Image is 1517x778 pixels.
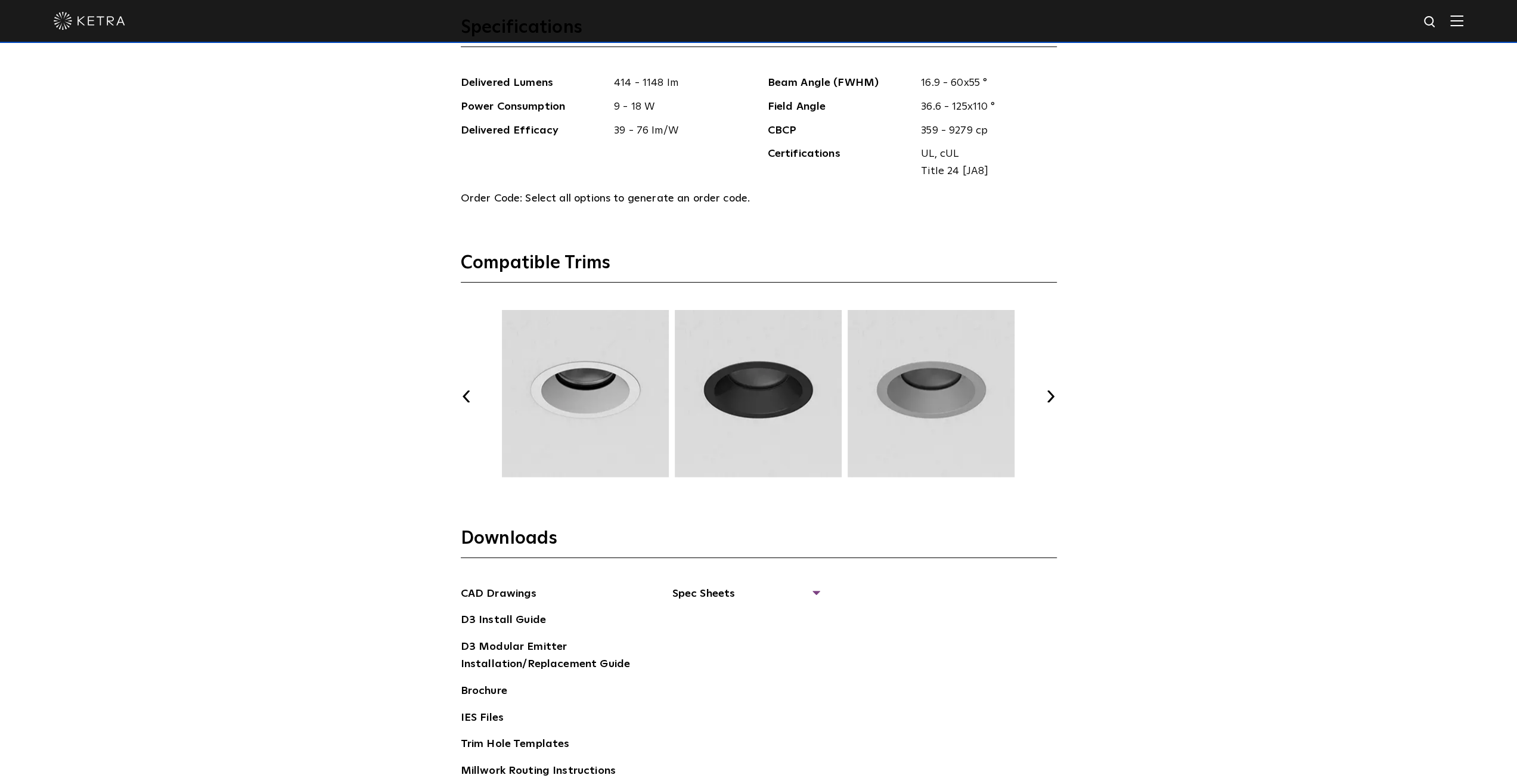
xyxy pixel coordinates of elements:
[461,683,507,702] a: Brochure
[605,122,750,140] span: 39 - 76 lm/W
[461,122,606,140] span: Delivered Efficacy
[605,98,750,116] span: 9 - 18 W
[461,612,546,631] a: D3 Install Guide
[912,98,1057,116] span: 36.6 - 125x110 °
[912,122,1057,140] span: 359 - 9279 cp
[461,390,473,402] button: Previous
[461,527,1057,558] h3: Downloads
[461,98,606,116] span: Power Consumption
[461,638,640,675] a: D3 Modular Emitter Installation/Replacement Guide
[768,98,913,116] span: Field Angle
[500,310,671,477] img: TRM005.webp
[605,75,750,92] span: 414 - 1148 lm
[461,193,523,204] span: Order Code:
[768,75,913,92] span: Beam Angle (FWHM)
[768,145,913,180] span: Certifications
[461,252,1057,283] h3: Compatible Trims
[461,736,570,755] a: Trim Hole Templates
[768,122,913,140] span: CBCP
[912,75,1057,92] span: 16.9 - 60x55 °
[921,145,1048,163] span: UL, cUL
[1450,15,1463,26] img: Hamburger%20Nav.svg
[1423,15,1438,30] img: search icon
[1045,390,1057,402] button: Next
[525,193,750,204] span: Select all options to generate an order code.
[921,163,1048,180] span: Title 24 [JA8]
[672,585,818,612] span: Spec Sheets
[54,12,125,30] img: ketra-logo-2019-white
[673,310,843,477] img: TRM007.webp
[461,709,504,729] a: IES Files
[846,310,1016,477] img: TRM008.webp
[461,585,537,605] a: CAD Drawings
[461,75,606,92] span: Delivered Lumens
